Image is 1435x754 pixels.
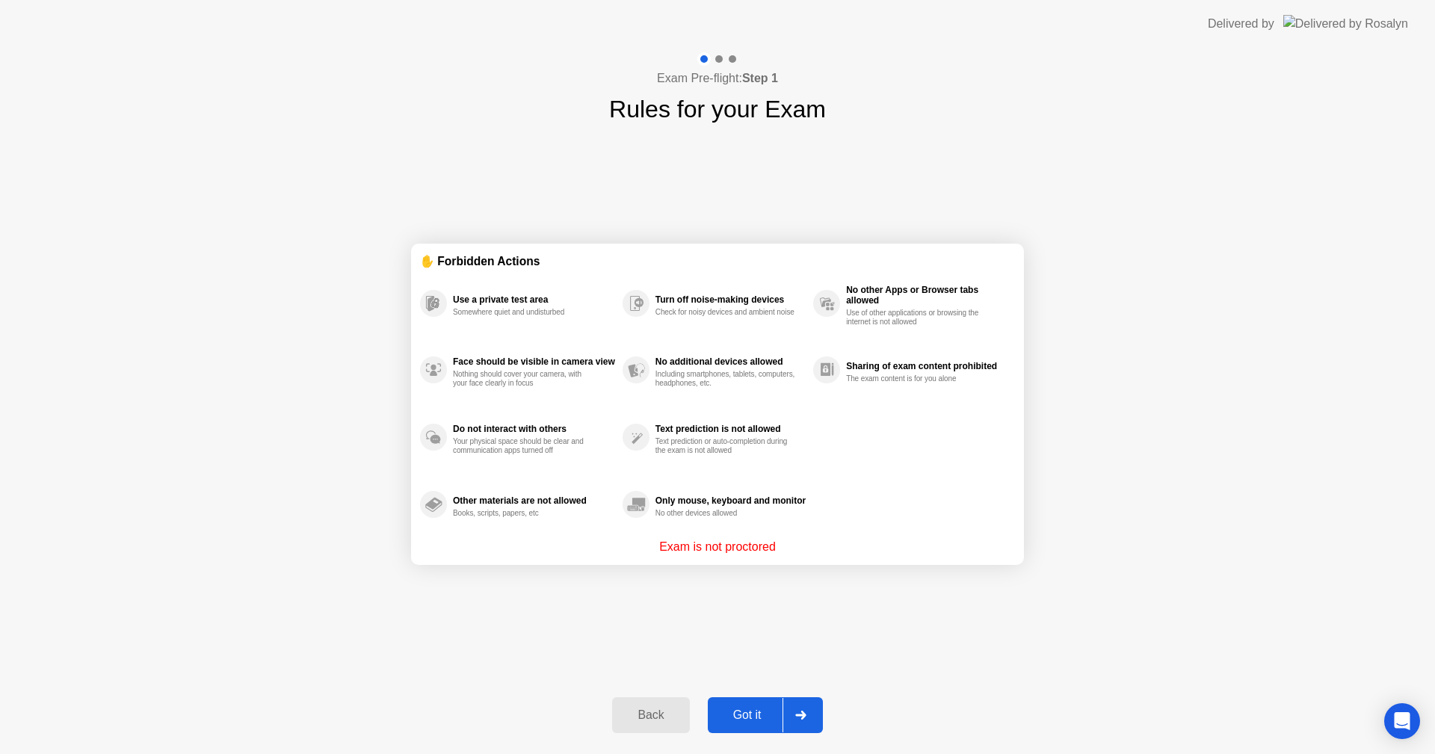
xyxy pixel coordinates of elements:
[453,356,615,367] div: Face should be visible in camera view
[453,308,594,317] div: Somewhere quiet and undisturbed
[655,495,806,506] div: Only mouse, keyboard and monitor
[609,91,826,127] h1: Rules for your Exam
[846,309,987,327] div: Use of other applications or browsing the internet is not allowed
[1384,703,1420,739] div: Open Intercom Messenger
[453,437,594,455] div: Your physical space should be clear and communication apps turned off
[655,356,806,367] div: No additional devices allowed
[846,374,987,383] div: The exam content is for you alone
[1208,15,1274,33] div: Delivered by
[742,72,778,84] b: Step 1
[453,370,594,388] div: Nothing should cover your camera, with your face clearly in focus
[453,424,615,434] div: Do not interact with others
[846,285,1007,306] div: No other Apps or Browser tabs allowed
[453,509,594,518] div: Books, scripts, papers, etc
[617,708,685,722] div: Back
[659,538,776,556] p: Exam is not proctored
[655,437,797,455] div: Text prediction or auto-completion during the exam is not allowed
[655,294,806,305] div: Turn off noise-making devices
[655,370,797,388] div: Including smartphones, tablets, computers, headphones, etc.
[612,697,689,733] button: Back
[453,495,615,506] div: Other materials are not allowed
[420,253,1015,270] div: ✋ Forbidden Actions
[657,69,778,87] h4: Exam Pre-flight:
[708,697,823,733] button: Got it
[1283,15,1408,32] img: Delivered by Rosalyn
[655,308,797,317] div: Check for noisy devices and ambient noise
[655,509,797,518] div: No other devices allowed
[453,294,615,305] div: Use a private test area
[846,361,1007,371] div: Sharing of exam content prohibited
[712,708,783,722] div: Got it
[655,424,806,434] div: Text prediction is not allowed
